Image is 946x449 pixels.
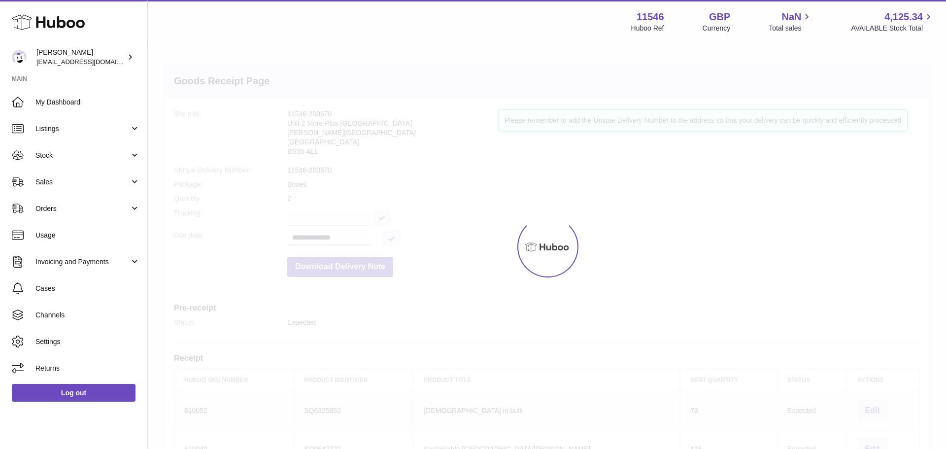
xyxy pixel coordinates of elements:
span: Listings [35,124,130,134]
span: Channels [35,311,140,320]
a: 4,125.34 AVAILABLE Stock Total [851,10,934,33]
span: Returns [35,364,140,373]
a: NaN Total sales [769,10,812,33]
span: My Dashboard [35,98,140,107]
span: AVAILABLE Stock Total [851,24,934,33]
div: [PERSON_NAME] [36,48,125,67]
span: NaN [781,10,801,24]
img: internalAdmin-11546@internal.huboo.com [12,50,27,65]
div: Huboo Ref [631,24,664,33]
span: Usage [35,231,140,240]
span: Total sales [769,24,812,33]
span: Cases [35,284,140,293]
span: Sales [35,177,130,187]
span: 4,125.34 [884,10,923,24]
span: [EMAIL_ADDRESS][DOMAIN_NAME] [36,58,145,66]
span: Settings [35,337,140,346]
strong: 11546 [637,10,664,24]
span: Invoicing and Payments [35,257,130,267]
a: Log out [12,384,135,402]
div: Currency [703,24,731,33]
span: Stock [35,151,130,160]
strong: GBP [709,10,730,24]
span: Orders [35,204,130,213]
